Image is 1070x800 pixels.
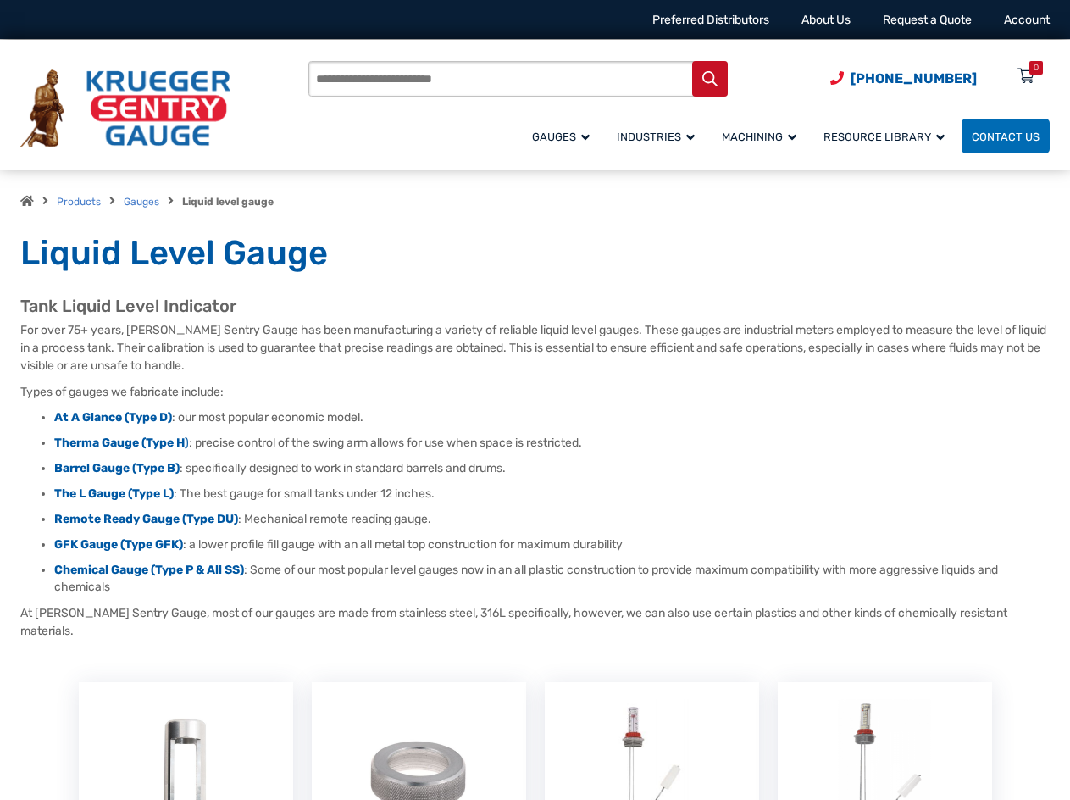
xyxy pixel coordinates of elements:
strong: Therma Gauge (Type H [54,436,185,450]
a: Industries [607,116,712,156]
li: : our most popular economic model. [54,409,1050,426]
li: : Some of our most popular level gauges now in an all plastic construction to provide maximum com... [54,562,1050,596]
img: Krueger Sentry Gauge [20,69,230,147]
a: Therma Gauge (Type H) [54,436,189,450]
a: Request a Quote [883,13,972,27]
span: Machining [722,131,796,143]
a: Contact Us [962,119,1050,153]
a: Gauges [124,196,159,208]
h1: Liquid Level Gauge [20,232,1050,275]
h2: Tank Liquid Level Indicator [20,296,1050,317]
a: Products [57,196,101,208]
a: Machining [712,116,813,156]
span: Resource Library [823,131,945,143]
li: : precise control of the swing arm allows for use when space is restricted. [54,435,1050,452]
a: GFK Gauge (Type GFK) [54,537,183,552]
li: : Mechanical remote reading gauge. [54,511,1050,528]
span: [PHONE_NUMBER] [851,70,977,86]
a: Phone Number (920) 434-8860 [830,68,977,89]
a: Resource Library [813,116,962,156]
span: Gauges [532,131,590,143]
span: Industries [617,131,695,143]
p: For over 75+ years, [PERSON_NAME] Sentry Gauge has been manufacturing a variety of reliable liqui... [20,321,1050,375]
div: 0 [1034,61,1039,75]
span: Contact Us [972,131,1040,143]
a: Preferred Distributors [652,13,769,27]
a: Barrel Gauge (Type B) [54,461,180,475]
a: About Us [801,13,851,27]
li: : The best gauge for small tanks under 12 inches. [54,486,1050,503]
li: : a lower profile fill gauge with an all metal top construction for maximum durability [54,536,1050,553]
a: Remote Ready Gauge (Type DU) [54,512,238,526]
a: The L Gauge (Type L) [54,486,174,501]
a: Gauges [522,116,607,156]
strong: Liquid level gauge [182,196,274,208]
li: : specifically designed to work in standard barrels and drums. [54,460,1050,477]
p: At [PERSON_NAME] Sentry Gauge, most of our gauges are made from stainless steel, 316L specificall... [20,604,1050,640]
p: Types of gauges we fabricate include: [20,383,1050,401]
a: Account [1004,13,1050,27]
a: At A Glance (Type D) [54,410,172,425]
a: Chemical Gauge (Type P & All SS) [54,563,244,577]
